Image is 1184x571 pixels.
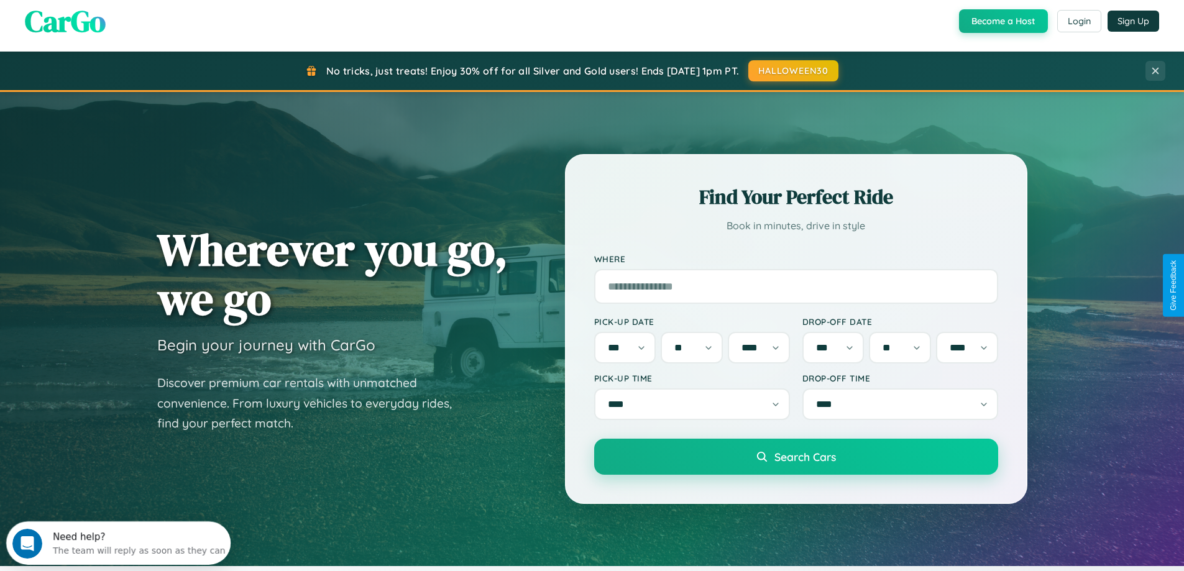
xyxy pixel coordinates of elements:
[594,439,998,475] button: Search Cars
[157,225,508,323] h1: Wherever you go, we go
[1057,10,1101,32] button: Login
[47,21,219,34] div: The team will reply as soon as they can
[1108,11,1159,32] button: Sign Up
[12,529,42,559] iframe: Intercom live chat
[594,373,790,383] label: Pick-up Time
[1169,260,1178,311] div: Give Feedback
[157,336,375,354] h3: Begin your journey with CarGo
[5,5,231,39] div: Open Intercom Messenger
[594,254,998,264] label: Where
[959,9,1048,33] button: Become a Host
[802,316,998,327] label: Drop-off Date
[594,183,998,211] h2: Find Your Perfect Ride
[802,373,998,383] label: Drop-off Time
[774,450,836,464] span: Search Cars
[47,11,219,21] div: Need help?
[326,65,739,77] span: No tricks, just treats! Enjoy 30% off for all Silver and Gold users! Ends [DATE] 1pm PT.
[6,521,231,565] iframe: Intercom live chat discovery launcher
[748,60,838,81] button: HALLOWEEN30
[594,316,790,327] label: Pick-up Date
[157,373,468,434] p: Discover premium car rentals with unmatched convenience. From luxury vehicles to everyday rides, ...
[25,1,106,42] span: CarGo
[594,217,998,235] p: Book in minutes, drive in style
